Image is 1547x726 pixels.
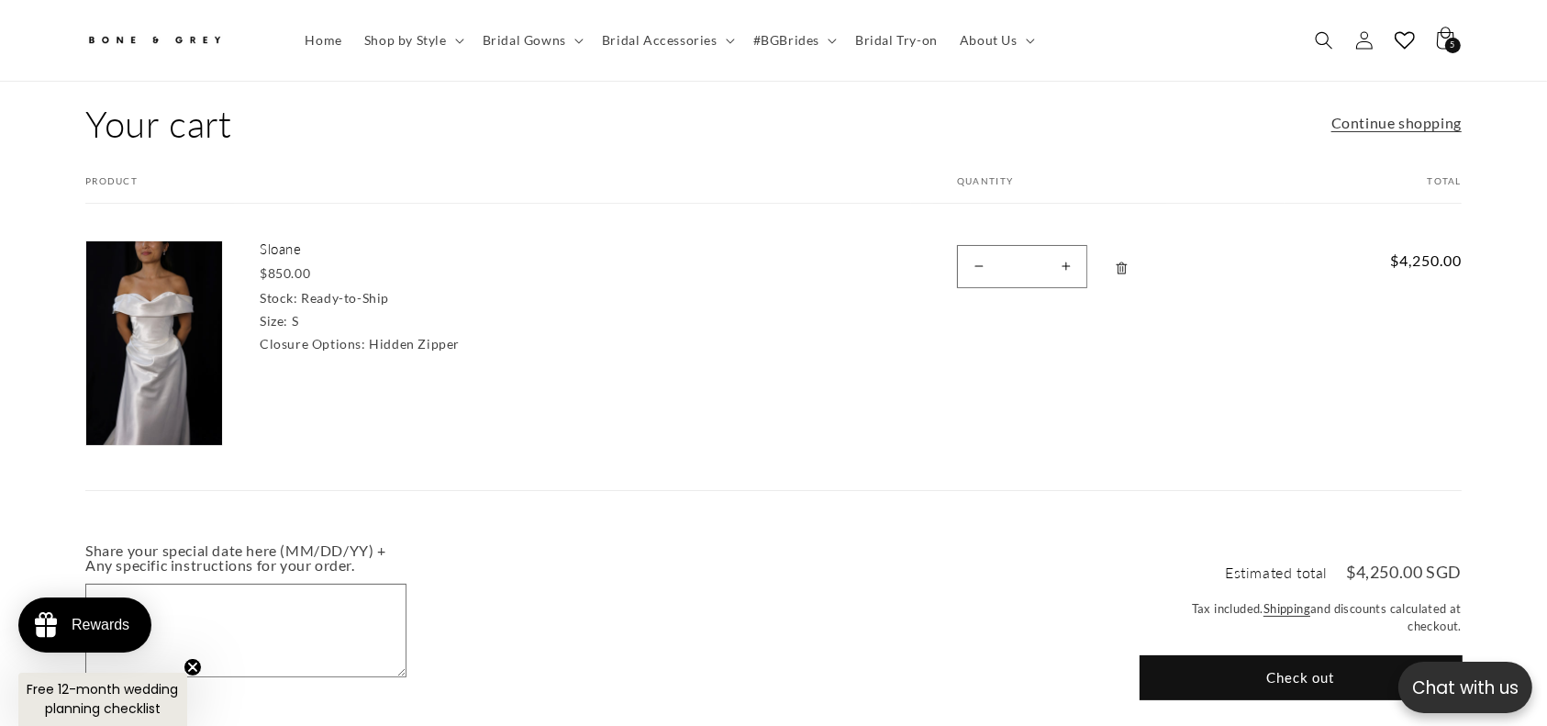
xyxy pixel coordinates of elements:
[1285,175,1462,204] th: Total
[1304,20,1344,61] summary: Search
[844,21,949,60] a: Bridal Try-on
[753,32,819,49] span: #BGBrides
[18,673,187,726] div: Free 12-month wedding planning checklistClose teaser
[369,336,460,352] dd: Hidden Zipper
[1106,245,1138,292] a: Remove Sloane - Ready-to-Ship / S / Hidden Zipper
[602,32,718,49] span: Bridal Accessories
[85,556,406,573] label: Share your special date here (MM/DD/YY) + Any specific instructions for your order.
[72,617,129,633] div: Rewards
[1263,601,1310,616] a: Shipping
[28,680,179,718] span: Free 12-month wedding planning checklist
[260,313,288,329] dt: Size:
[85,175,911,204] th: Product
[1141,656,1462,699] button: Check out
[260,336,366,352] dt: Closure Options:
[1398,675,1532,701] p: Chat with us
[295,21,353,60] a: Home
[184,658,202,676] button: Close teaser
[301,290,389,306] dd: Ready-to-Ship
[1451,38,1456,53] span: 5
[1321,250,1462,272] span: $4,250.00
[1346,564,1462,580] p: $4,250.00 SGD
[1225,565,1328,580] h2: Estimated total
[949,21,1042,60] summary: About Us
[960,32,1018,49] span: About Us
[483,32,566,49] span: Bridal Gowns
[472,21,591,60] summary: Bridal Gowns
[1331,110,1462,137] a: Continue shopping
[1141,600,1462,636] small: Tax included. and discounts calculated at checkout.
[855,32,938,49] span: Bridal Try-on
[364,32,447,49] span: Shop by Style
[999,245,1045,288] input: Quantity for Sloane
[260,290,298,306] dt: Stock:
[79,18,276,62] a: Bone and Grey Bridal
[85,26,223,56] img: Bone and Grey Bridal
[306,32,342,49] span: Home
[911,175,1285,204] th: Quantity
[1398,662,1532,713] button: Open chatbox
[353,21,472,60] summary: Shop by Style
[591,21,742,60] summary: Bridal Accessories
[742,21,844,60] summary: #BGBrides
[260,263,535,283] div: $850.00
[85,100,231,148] h1: Your cart
[292,313,299,329] dd: S
[86,241,222,445] img: Sloane Off-the-Shoulder Ivory Satin A-Line Wedding Dress with Pockets | Bone and Grey Bridal | Af...
[260,240,535,259] a: Sloane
